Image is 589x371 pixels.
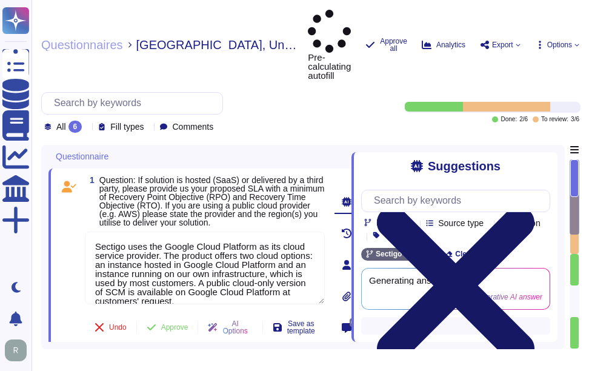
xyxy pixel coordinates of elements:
[137,315,198,339] button: Approve
[41,39,123,51] span: Questionnaires
[48,93,222,114] input: Search by keywords
[519,116,528,122] span: 2 / 6
[368,190,550,212] input: Search by keywords
[56,122,66,131] span: All
[109,324,127,331] span: Undo
[380,38,407,52] span: Approve all
[5,339,27,361] img: user
[308,10,351,80] span: Pre-calculating autofill
[222,320,247,335] span: AI Options
[263,313,325,342] button: Save as template
[85,315,136,339] button: Undo
[85,176,95,184] span: 1
[422,40,465,50] button: Analytics
[172,122,213,131] span: Comments
[541,116,568,122] span: To review:
[85,232,325,304] textarea: Sectigo uses the Google Cloud Platform as its cloud service provider. The product offers two clou...
[56,152,108,161] span: Questionnaire
[547,41,572,48] span: Options
[99,175,325,227] span: Question: If solution is hosted (SaaS) or delivered by a third party, please provide us your prop...
[68,121,82,133] div: 6
[492,41,513,48] span: Export
[110,122,144,131] span: Fill types
[571,116,579,122] span: 3 / 6
[287,320,315,335] span: Save as template
[501,116,517,122] span: Done:
[136,39,299,51] span: [GEOGRAPHIC_DATA], University of - [DATE] Partial Responses to Part C Copy
[436,41,465,48] span: Analytics
[161,324,188,331] span: Approve
[365,38,407,52] button: Approve all
[2,337,35,364] button: user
